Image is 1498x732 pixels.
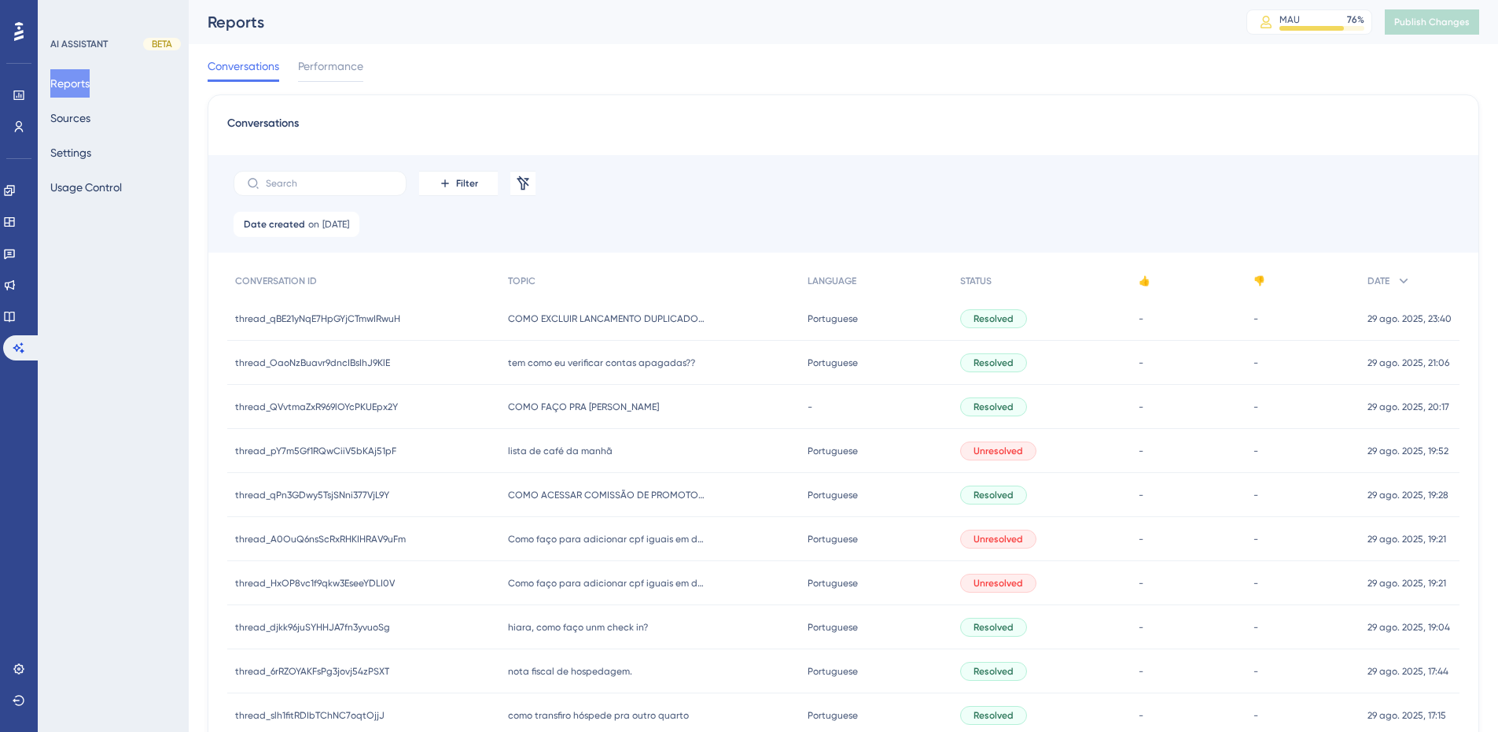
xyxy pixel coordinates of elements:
span: - [1253,533,1258,545]
span: Unresolved [974,445,1023,457]
span: DATE [1367,275,1389,287]
span: - [1139,621,1143,634]
span: 29 ago. 2025, 19:52 [1367,445,1448,457]
button: Reports [50,69,90,98]
span: - [1139,577,1143,590]
span: 29 ago. 2025, 17:15 [1367,709,1446,722]
span: - [1253,665,1258,678]
span: - [1253,357,1258,369]
span: thread_6rRZOYAKFsPg3jovj54zPSXT [235,665,389,678]
div: 76 % [1347,13,1364,26]
span: - [1139,709,1143,722]
span: Unresolved [974,577,1023,590]
span: - [1139,312,1143,325]
span: 29 ago. 2025, 19:21 [1367,577,1446,590]
span: LANGUAGE [808,275,856,287]
span: STATUS [960,275,992,287]
span: Como faço para adicionar cpf iguais em dias diferentes? [508,533,705,545]
span: [DATE] [322,218,349,231]
span: Portuguese [808,357,858,369]
div: Reports [208,11,1207,33]
span: Resolved [974,401,1014,413]
span: Portuguese [808,665,858,678]
span: - [1139,489,1143,501]
span: COMO ACESSAR COMISSÃO DE PROMOTOR? [508,489,705,501]
span: Portuguese [808,577,858,590]
span: Portuguese [808,489,858,501]
span: tem como eu verificar contas apagadas?? [508,357,695,369]
span: Portuguese [808,533,858,545]
div: MAU [1279,13,1300,26]
span: Resolved [974,665,1014,678]
span: - [1139,665,1143,678]
span: Portuguese [808,621,858,634]
span: Publish Changes [1394,16,1470,28]
span: thread_HxOP8vc1f9qkw3EseeYDLI0V [235,577,395,590]
span: Portuguese [808,312,858,325]
span: thread_pY7m5Gf1RQwCiiV5bKAj51pF [235,445,396,457]
span: Date created [244,218,305,231]
input: Search [266,178,393,189]
span: thread_qBE21yNqE7HpGYjCTmwIRwuH [235,312,400,325]
span: - [1139,445,1143,457]
span: como transfiro hóspede pra outro quarto [508,709,689,722]
span: Unresolved [974,533,1023,545]
span: Resolved [974,357,1014,369]
span: - [1253,709,1258,722]
span: 29 ago. 2025, 17:44 [1367,665,1448,678]
button: Sources [50,104,90,132]
span: Conversations [208,57,279,76]
span: - [1139,533,1143,545]
span: Como faço para adicionar cpf iguais em dias diferentes? [508,577,705,590]
button: Publish Changes [1385,9,1479,35]
span: thread_djkk96juSYHHJA7fn3yvuoSg [235,621,390,634]
span: 29 ago. 2025, 20:17 [1367,401,1449,413]
span: COMO FAÇO PRA [PERSON_NAME] [508,401,659,413]
span: - [1253,445,1258,457]
button: Usage Control [50,173,122,201]
div: AI ASSISTANT [50,38,108,50]
span: thread_OaoNzBuavr9dncIBsIhJ9KlE [235,357,390,369]
span: TOPIC [508,275,536,287]
span: 29 ago. 2025, 23:40 [1367,312,1452,325]
span: - [1139,401,1143,413]
span: - [1253,489,1258,501]
span: Conversations [227,114,299,142]
span: 29 ago. 2025, 19:28 [1367,489,1448,501]
span: Portuguese [808,445,858,457]
span: CONVERSATION ID [235,275,317,287]
span: 👍 [1139,275,1150,287]
span: on [308,218,319,231]
span: lista de café da manhã [508,445,613,457]
div: BETA [143,38,181,50]
button: Filter [419,171,498,196]
span: Portuguese [808,709,858,722]
span: Filter [456,177,478,190]
span: - [1253,312,1258,325]
span: nota fiscal de hospedagem. [508,665,632,678]
span: 29 ago. 2025, 19:04 [1367,621,1450,634]
span: thread_qPn3GDwy5TsjSNni377VjL9Y [235,489,389,501]
span: 29 ago. 2025, 21:06 [1367,357,1449,369]
span: Resolved [974,709,1014,722]
span: thread_slh1fitRDIbTChNC7oqtOjjJ [235,709,385,722]
span: - [1253,401,1258,413]
span: - [1253,621,1258,634]
span: Resolved [974,621,1014,634]
span: Performance [298,57,363,76]
span: - [1253,577,1258,590]
span: hiara, como faço unm check in? [508,621,648,634]
span: 👎 [1253,275,1265,287]
span: - [808,401,812,413]
span: - [1139,357,1143,369]
span: COMO EXCLUIR LANCAMENTO DUPLICADO ? [508,312,705,325]
button: Settings [50,139,91,167]
span: Resolved [974,489,1014,501]
span: thread_A0OuQ6nsScRxRHKIHRAV9uFm [235,533,406,545]
span: thread_QVvtmaZxR969lOYcPKUEpx2Y [235,401,398,413]
span: Resolved [974,312,1014,325]
span: 29 ago. 2025, 19:21 [1367,533,1446,545]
